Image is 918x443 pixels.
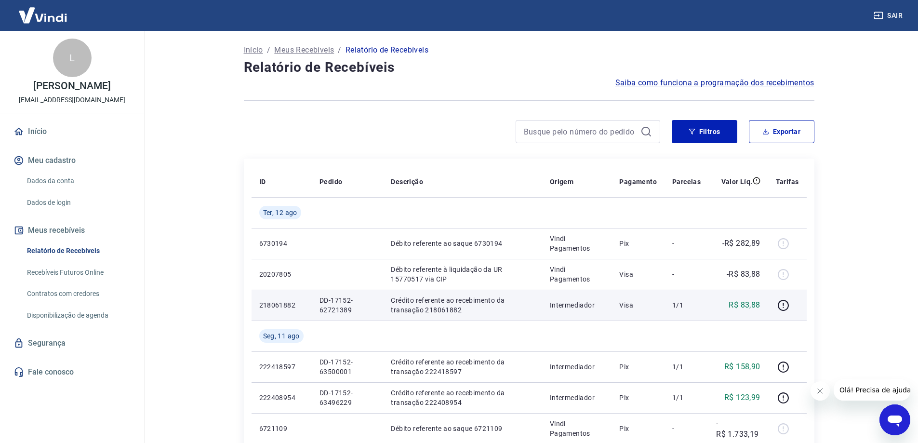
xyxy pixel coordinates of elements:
p: Pix [619,362,657,372]
p: DD-17152-63500001 [319,357,376,376]
a: Fale conosco [12,362,133,383]
a: Relatório de Recebíveis [23,241,133,261]
p: Crédito referente ao recebimento da transação 218061882 [391,295,534,315]
p: 6730194 [259,239,304,248]
button: Meu cadastro [12,150,133,171]
p: 6721109 [259,424,304,433]
p: 222408954 [259,393,304,403]
p: Débito referente ao saque 6730194 [391,239,534,248]
h4: Relatório de Recebíveis [244,58,814,77]
a: Dados da conta [23,171,133,191]
p: - [672,424,701,433]
p: 20207805 [259,269,304,279]
a: Meus Recebíveis [274,44,334,56]
a: Início [12,121,133,142]
span: Ter, 12 ago [263,208,297,217]
p: 1/1 [672,362,701,372]
p: 218061882 [259,300,304,310]
div: L [53,39,92,77]
p: Origem [550,177,573,187]
p: 222418597 [259,362,304,372]
p: Intermediador [550,362,604,372]
p: Débito referente à liquidação da UR 15770517 via CIP [391,265,534,284]
button: Filtros [672,120,737,143]
a: Dados de login [23,193,133,213]
p: [EMAIL_ADDRESS][DOMAIN_NAME] [19,95,125,105]
p: [PERSON_NAME] [33,81,110,91]
p: Débito referente ao saque 6721109 [391,424,534,433]
span: Olá! Precisa de ajuda? [6,7,81,14]
p: -R$ 282,89 [722,238,760,249]
span: Seg, 11 ago [263,331,300,341]
p: ID [259,177,266,187]
a: Segurança [12,333,133,354]
p: -R$ 83,88 [727,268,760,280]
p: Vindi Pagamentos [550,419,604,438]
p: Vindi Pagamentos [550,234,604,253]
p: Pagamento [619,177,657,187]
p: Pix [619,424,657,433]
p: Pix [619,239,657,248]
p: R$ 158,90 [724,361,760,373]
p: / [267,44,270,56]
button: Meus recebíveis [12,220,133,241]
p: Valor Líq. [721,177,753,187]
p: 1/1 [672,393,701,403]
iframe: Botão para abrir a janela de mensagens [879,404,910,435]
p: Relatório de Recebíveis [346,44,428,56]
a: Início [244,44,263,56]
p: Descrição [391,177,423,187]
p: Pix [619,393,657,403]
a: Disponibilização de agenda [23,306,133,325]
p: Intermediador [550,300,604,310]
p: Vindi Pagamentos [550,265,604,284]
p: DD-17152-62721389 [319,295,376,315]
input: Busque pelo número do pedido [524,124,637,139]
p: R$ 123,99 [724,392,760,403]
p: 1/1 [672,300,701,310]
a: Saiba como funciona a programação dos recebimentos [615,77,814,89]
iframe: Mensagem da empresa [834,379,910,401]
a: Contratos com credores [23,284,133,304]
p: Tarifas [776,177,799,187]
button: Sair [872,7,906,25]
p: Intermediador [550,393,604,403]
p: Pedido [319,177,342,187]
p: Crédito referente ao recebimento da transação 222418597 [391,357,534,376]
p: - [672,269,701,279]
p: - [672,239,701,248]
iframe: Fechar mensagem [811,381,830,401]
a: Recebíveis Futuros Online [23,263,133,282]
p: R$ 83,88 [729,299,760,311]
p: / [338,44,341,56]
p: Visa [619,300,657,310]
button: Exportar [749,120,814,143]
p: Parcelas [672,177,701,187]
p: -R$ 1.733,19 [716,417,760,440]
p: Crédito referente ao recebimento da transação 222408954 [391,388,534,407]
p: DD-17152-63496229 [319,388,376,407]
img: Vindi [12,0,74,30]
p: Visa [619,269,657,279]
